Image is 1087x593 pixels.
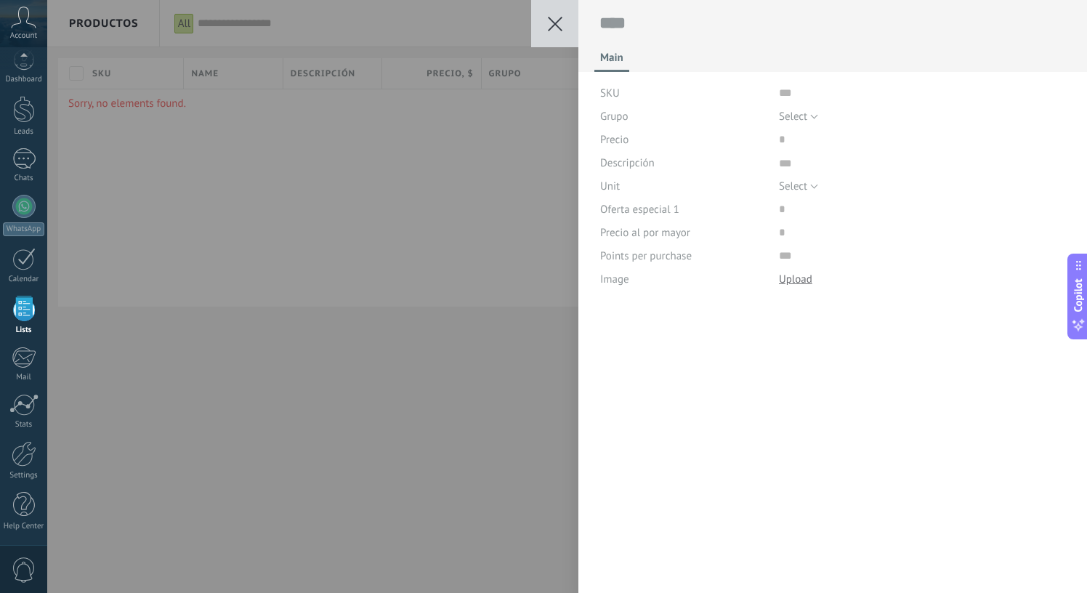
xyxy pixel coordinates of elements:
[10,31,37,41] span: Account
[600,51,623,72] span: Main
[3,522,45,531] div: Help Center
[600,111,629,122] span: Grupo
[779,105,818,128] button: Select
[3,471,45,480] div: Settings
[600,181,620,192] span: Unit
[3,222,44,236] div: WhatsApp
[3,275,45,284] div: Calendar
[600,174,768,198] div: Unit
[600,128,768,151] div: Precio
[600,105,768,128] div: Grupo
[600,274,629,285] span: Image
[600,81,768,105] div: SKU
[1071,279,1086,312] span: Copilot
[600,244,768,267] div: Points per purchase
[600,198,768,221] div: Oferta especial 1
[600,158,655,169] span: Descripción
[3,420,45,429] div: Stats
[3,127,45,137] div: Leads
[3,174,45,183] div: Chats
[779,110,807,124] span: Select
[3,373,45,382] div: Mail
[600,134,629,145] span: Precio
[600,251,692,262] span: Points per purchase
[3,75,45,84] div: Dashboard
[600,267,768,291] div: Image
[3,326,45,335] div: Lists
[779,179,807,193] span: Select
[600,151,768,174] div: Descripción
[779,174,818,198] button: Select
[600,221,768,244] div: Precio al por mayor
[600,227,690,238] span: Precio al por mayor
[600,204,679,215] span: Oferta especial 1
[600,88,620,99] span: SKU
